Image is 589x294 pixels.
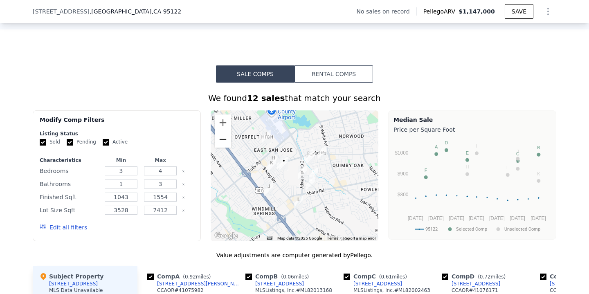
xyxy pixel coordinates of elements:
div: Min [103,157,139,164]
text: [DATE] [531,215,546,221]
text: 95122 [425,227,438,232]
text: J [517,149,519,154]
svg: A chart. [393,135,551,238]
button: Clear [182,196,185,199]
button: Clear [182,183,185,186]
a: [STREET_ADDRESS] [442,281,500,287]
span: 0.06 [283,274,294,280]
text: $1000 [395,150,409,156]
text: G [516,159,520,164]
span: Map data ©2025 Google [277,236,322,240]
label: Active [103,139,128,146]
span: $1,147,000 [459,8,495,15]
button: Keyboard shortcuts [267,236,272,240]
span: 0.61 [381,274,392,280]
label: Sold [40,139,60,146]
span: 0.72 [480,274,491,280]
button: Zoom out [215,131,231,148]
div: [STREET_ADDRESS] [452,281,500,287]
div: 2621 Othello Ave [267,159,276,173]
text: [DATE] [449,215,464,221]
button: Show Options [540,3,556,20]
div: Max [142,157,178,164]
button: SAVE [505,4,533,19]
button: Sale Comps [216,65,294,83]
div: 2680 Chopin Ave [279,157,288,171]
div: 1570 Dina Ct [264,182,273,196]
text: E [466,150,469,155]
span: ( miles) [474,274,509,280]
text: [DATE] [408,215,423,221]
span: ( miles) [278,274,312,280]
div: CCAOR # 41075982 [157,287,204,294]
span: ( miles) [180,274,214,280]
div: 2226 Annona Ave [262,130,271,144]
div: Modify Comp Filters [40,116,194,130]
div: [STREET_ADDRESS] [255,281,304,287]
span: , CA 95122 [151,8,181,15]
div: Median Sale [393,116,551,124]
text: C [516,151,519,156]
div: 1734 Bagpipe Way [294,195,303,209]
div: Comp B [245,272,312,281]
img: Google [213,231,240,241]
text: B [537,145,540,150]
span: ( miles) [376,274,410,280]
text: $900 [398,171,409,177]
div: CCAOR # 41076171 [452,287,498,294]
div: [STREET_ADDRESS] [353,281,402,287]
text: A [435,144,438,149]
text: F [425,168,427,173]
div: Listing Status [40,130,194,137]
div: [STREET_ADDRESS] [49,281,98,287]
a: [STREET_ADDRESS] [344,281,402,287]
text: Unselected Comp [504,227,540,232]
div: 3082 Seafield Ct [306,177,315,191]
div: Comp C [344,272,410,281]
text: [DATE] [489,215,505,221]
text: [DATE] [428,215,444,221]
div: We found that match your search [33,92,556,104]
div: Price per Square Foot [393,124,551,135]
text: I [476,144,477,148]
div: 1849 Rigoletto Dr [269,154,278,168]
a: [STREET_ADDRESS][PERSON_NAME] [147,281,242,287]
span: , [GEOGRAPHIC_DATA] [90,7,181,16]
span: [STREET_ADDRESS] [33,7,90,16]
a: Report a map error [343,236,376,240]
text: [DATE] [469,215,484,221]
div: Comp A [147,272,214,281]
text: L [506,165,509,170]
strong: 12 sales [247,93,285,103]
div: Characteristics [40,157,100,164]
div: 2850 Burdick Way [318,146,327,159]
div: Value adjustments are computer generated by Pellego . [33,251,556,259]
text: D [445,140,448,145]
div: Bedrooms [40,165,100,177]
div: Finished Sqft [40,191,100,203]
div: 2749 Scottsdale Dr [306,151,315,165]
div: Subject Property [39,272,103,281]
input: Sold [40,139,46,146]
div: Lot Size Sqft [40,204,100,216]
div: MLS Data Unavailable [49,287,103,294]
button: Edit all filters [40,223,87,231]
text: Selected Comp [456,227,487,232]
button: Zoom in [215,114,231,131]
input: Pending [67,139,73,146]
div: 2668 Mozart Ave [277,156,286,170]
div: MLSListings, Inc. # ML82013168 [255,287,332,294]
button: Clear [182,209,185,212]
button: Rental Comps [294,65,373,83]
input: Active [103,139,109,146]
text: K [537,171,540,176]
div: 2195 Pettigrew Dr [298,166,307,180]
div: 2277 Pentland Way [309,168,318,182]
div: [STREET_ADDRESS][PERSON_NAME] [157,281,242,287]
text: [DATE] [510,215,525,221]
div: No sales on record [356,7,416,16]
a: [STREET_ADDRESS] [245,281,304,287]
span: Pellego ARV [423,7,459,16]
div: 2733 Scottsdale Dr [304,149,313,163]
